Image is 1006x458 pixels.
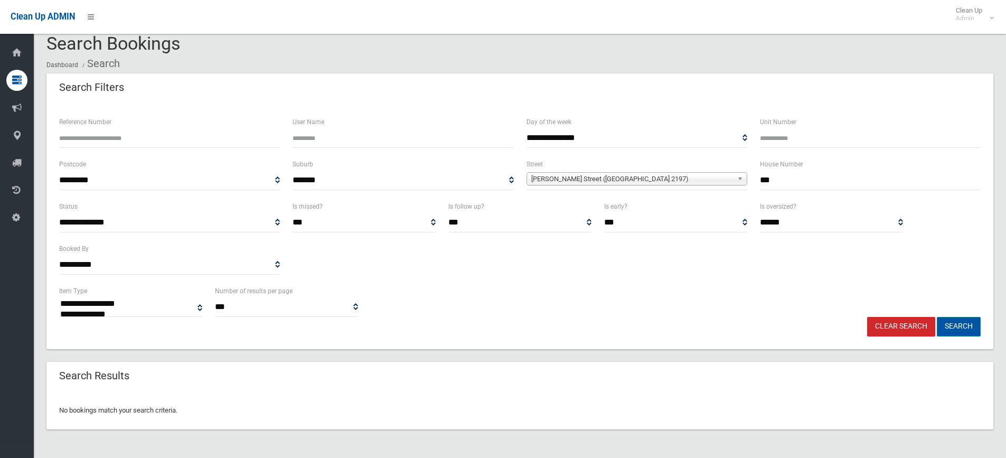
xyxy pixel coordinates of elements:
small: Admin [956,14,982,22]
label: Item Type [59,285,87,297]
span: Clean Up [951,6,993,22]
span: [PERSON_NAME] Street ([GEOGRAPHIC_DATA] 2197) [531,173,733,185]
label: House Number [760,158,803,170]
label: Suburb [293,158,313,170]
div: No bookings match your search criteria. [46,391,993,429]
a: Dashboard [46,61,78,69]
label: Booked By [59,243,89,255]
label: Street [526,158,543,170]
label: Is early? [604,201,627,212]
label: Day of the week [526,116,571,128]
button: Search [937,317,981,337]
label: Is follow up? [448,201,484,212]
label: User Name [293,116,324,128]
a: Clear Search [867,317,935,337]
span: Search Bookings [46,33,181,54]
span: Clean Up ADMIN [11,12,75,22]
li: Search [80,54,120,73]
label: Postcode [59,158,86,170]
label: Unit Number [760,116,796,128]
header: Search Filters [46,77,137,98]
header: Search Results [46,366,142,386]
label: Is missed? [293,201,323,212]
label: Number of results per page [215,285,293,297]
label: Status [59,201,78,212]
label: Reference Number [59,116,111,128]
label: Is oversized? [760,201,796,212]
